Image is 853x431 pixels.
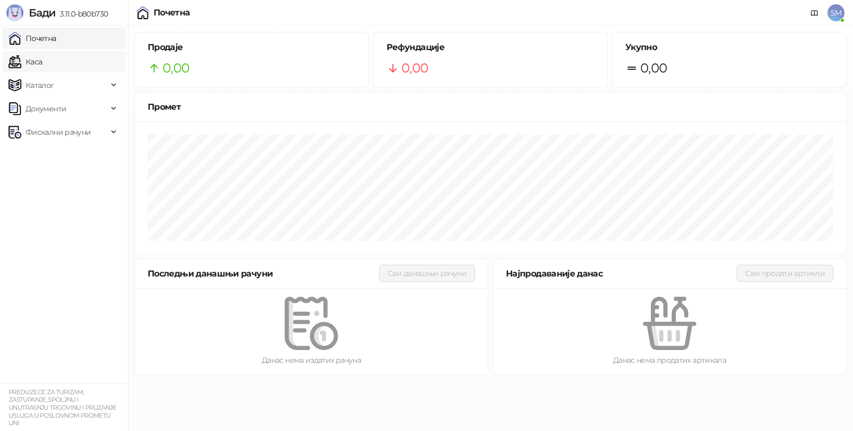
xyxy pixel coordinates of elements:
[737,265,833,282] button: Сви продати артикли
[379,265,475,282] button: Сви данашњи рачуни
[26,98,66,119] span: Документи
[163,58,189,78] span: 0,00
[827,4,844,21] span: SM
[148,267,379,280] div: Последњи данашњи рачуни
[9,51,42,72] a: Каса
[152,354,471,366] div: Данас нема издатих рачуна
[506,267,737,280] div: Најпродаваније данас
[640,58,667,78] span: 0,00
[9,28,57,49] a: Почетна
[6,4,23,21] img: Logo
[401,58,428,78] span: 0,00
[29,6,55,19] span: Бади
[148,41,356,54] h5: Продаје
[26,121,91,143] span: Фискални рачуни
[625,41,833,54] h5: Укупно
[154,9,190,17] div: Почетна
[806,4,823,21] a: Документација
[387,41,594,54] h5: Рефундације
[26,75,54,96] span: Каталог
[148,100,833,113] div: Промет
[9,388,117,427] small: PREDUZECE ZA TURIZAM, ZASTUPANJE, SPOLJNU I UNUTRASNJU TRGOVINU I PRUZANJE USLUGA U POSLOVNOM PRO...
[55,9,108,19] span: 3.11.0-b80b730
[510,354,829,366] div: Данас нема продатих артикала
